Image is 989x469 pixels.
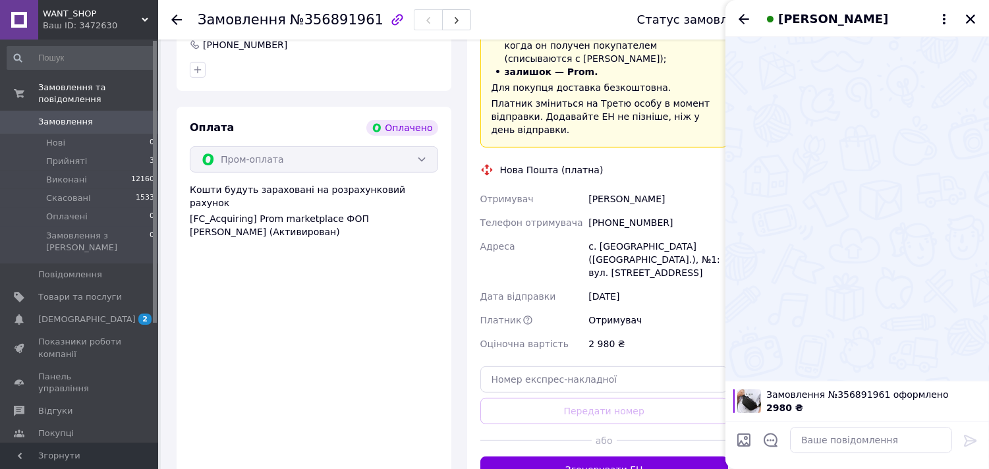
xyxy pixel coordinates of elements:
[150,211,154,223] span: 0
[592,434,617,447] span: або
[762,11,952,28] button: [PERSON_NAME]
[480,339,569,349] span: Оціночна вартість
[190,121,234,134] span: Оплата
[366,120,438,136] div: Оплачено
[46,230,150,254] span: Замовлення з [PERSON_NAME]
[736,11,752,27] button: Назад
[150,137,154,149] span: 0
[46,137,65,149] span: Нові
[38,314,136,325] span: [DEMOGRAPHIC_DATA]
[586,332,731,356] div: 2 980 ₴
[480,241,515,252] span: Адреса
[38,371,122,395] span: Панель управління
[778,11,888,28] span: [PERSON_NAME]
[480,194,534,204] span: Отримувач
[38,116,93,128] span: Замовлення
[38,428,74,439] span: Покупці
[586,285,731,308] div: [DATE]
[138,314,152,325] span: 2
[131,174,154,186] span: 12160
[43,8,142,20] span: WANT_SHOP
[7,46,155,70] input: Пошук
[586,211,731,234] div: [PHONE_NUMBER]
[38,269,102,281] span: Повідомлення
[190,183,438,238] div: Кошти будуть зараховані на розрахунковий рахунок
[766,402,803,413] span: 2980 ₴
[198,12,286,28] span: Замовлення
[43,20,158,32] div: Ваш ID: 3472630
[480,366,729,393] input: Номер експрес-накладної
[38,336,122,360] span: Показники роботи компанії
[492,26,718,65] li: , при заказе от 700 ₴ , когда он получен покупателем (списываются с [PERSON_NAME]);
[38,291,122,303] span: Товари та послуги
[492,81,718,94] div: Для покупця доставка безкоштовна.
[497,163,607,177] div: Нова Пошта (платна)
[136,192,154,204] span: 1533
[637,13,758,26] div: Статус замовлення
[480,315,522,325] span: Платник
[492,97,718,136] div: Платник зміниться на Третю особу в момент відправки. Додавайте ЕН не пізніше, ніж у день відправки.
[480,217,583,228] span: Телефон отримувача
[46,211,88,223] span: Оплачені
[737,389,761,413] img: 6738052169_w100_h100_stilnaya-muzhskaya-bananka.jpg
[290,12,383,28] span: №356891961
[190,212,438,238] div: [FC_Acquiring] Prom marketplace ФОП [PERSON_NAME] (Активирован)
[46,155,87,167] span: Прийняті
[480,291,556,302] span: Дата відправки
[38,405,72,417] span: Відгуки
[150,155,154,167] span: 3
[586,187,731,211] div: [PERSON_NAME]
[505,67,598,77] span: залишок — Prom.
[762,431,779,449] button: Відкрити шаблони відповідей
[171,13,182,26] div: Повернутися назад
[150,230,154,254] span: 0
[586,308,731,332] div: Отримувач
[46,192,91,204] span: Скасовані
[38,82,158,105] span: Замовлення та повідомлення
[766,388,981,401] span: Замовлення №356891961 оформлено
[963,11,978,27] button: Закрити
[202,38,289,51] div: [PHONE_NUMBER]
[586,234,731,285] div: с. [GEOGRAPHIC_DATA] ([GEOGRAPHIC_DATA].), №1: вул. [STREET_ADDRESS]
[46,174,87,186] span: Виконані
